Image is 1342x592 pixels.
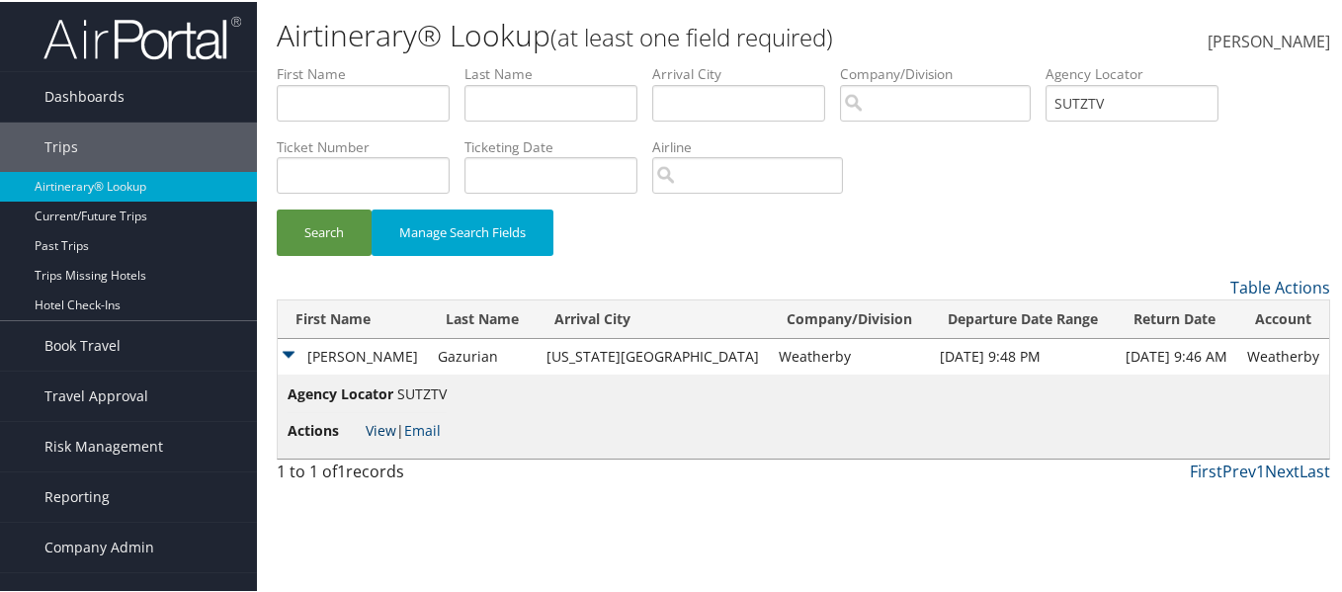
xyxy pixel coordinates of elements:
[1190,459,1222,480] a: First
[652,135,858,155] label: Airline
[277,458,518,491] div: 1 to 1 of records
[372,208,553,254] button: Manage Search Fields
[404,419,441,438] a: Email
[428,298,537,337] th: Last Name: activate to sort column ascending
[44,319,121,369] span: Book Travel
[277,208,372,254] button: Search
[44,420,163,469] span: Risk Management
[537,337,769,373] td: [US_STATE][GEOGRAPHIC_DATA]
[43,13,241,59] img: airportal-logo.png
[1256,459,1265,480] a: 1
[769,298,930,337] th: Company/Division
[278,298,428,337] th: First Name: activate to sort column ascending
[1208,10,1330,71] a: [PERSON_NAME]
[1300,459,1330,480] a: Last
[337,459,346,480] span: 1
[652,62,840,82] label: Arrival City
[44,121,78,170] span: Trips
[464,135,652,155] label: Ticketing Date
[1237,298,1329,337] th: Account: activate to sort column ascending
[366,419,396,438] a: View
[1208,29,1330,50] span: [PERSON_NAME]
[1230,275,1330,296] a: Table Actions
[1116,337,1237,373] td: [DATE] 9:46 AM
[278,337,428,373] td: [PERSON_NAME]
[1265,459,1300,480] a: Next
[1116,298,1237,337] th: Return Date: activate to sort column ascending
[1046,62,1233,82] label: Agency Locator
[769,337,930,373] td: Weatherby
[428,337,537,373] td: Gazurian
[288,418,362,440] span: Actions
[277,135,464,155] label: Ticket Number
[44,370,148,419] span: Travel Approval
[44,70,125,120] span: Dashboards
[277,62,464,82] label: First Name
[1222,459,1256,480] a: Prev
[288,381,393,403] span: Agency Locator
[930,298,1116,337] th: Departure Date Range: activate to sort column ascending
[277,13,979,54] h1: Airtinerary® Lookup
[397,382,447,401] span: SUTZTV
[44,521,154,570] span: Company Admin
[464,62,652,82] label: Last Name
[1237,337,1329,373] td: Weatherby
[537,298,769,337] th: Arrival City: activate to sort column ascending
[44,470,110,520] span: Reporting
[930,337,1116,373] td: [DATE] 9:48 PM
[550,19,833,51] small: (at least one field required)
[840,62,1046,82] label: Company/Division
[366,419,441,438] span: |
